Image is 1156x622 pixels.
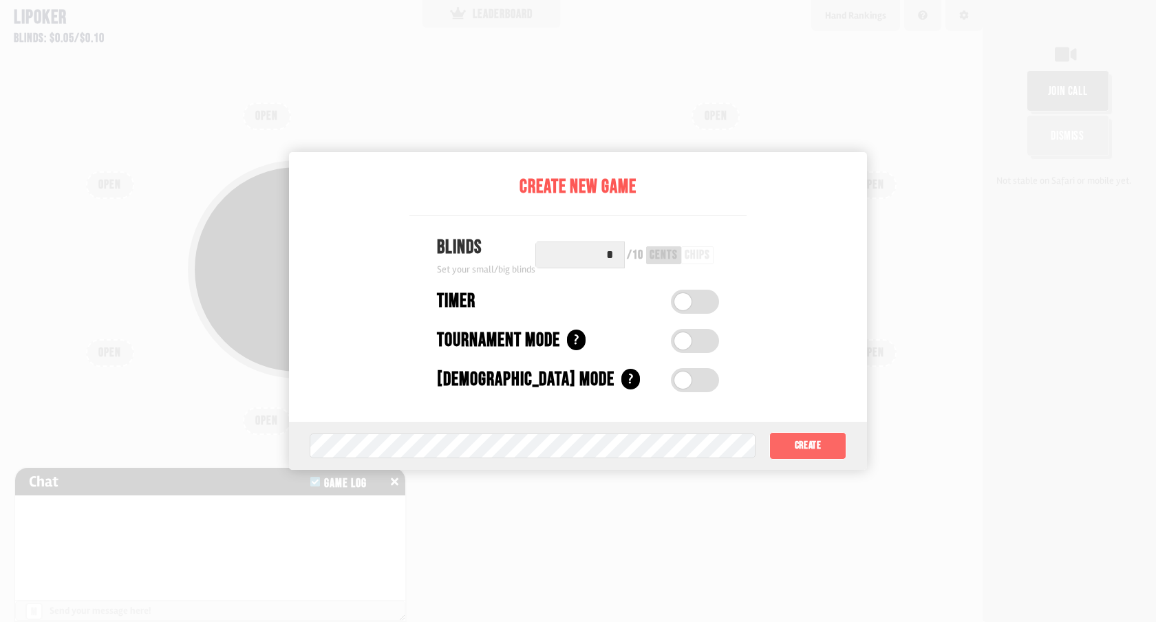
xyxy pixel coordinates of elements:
[621,369,640,389] div: ?
[437,365,614,394] div: [DEMOGRAPHIC_DATA] Mode
[437,262,535,277] div: Set your small/big blinds
[437,287,475,316] div: Timer
[437,326,560,355] div: Tournament Mode
[650,249,678,261] div: cents
[437,233,535,262] div: Blinds
[409,173,747,202] div: Create New Game
[769,432,846,460] button: Create
[567,330,586,350] div: ?
[685,249,710,261] div: chips
[627,249,643,261] div: / 10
